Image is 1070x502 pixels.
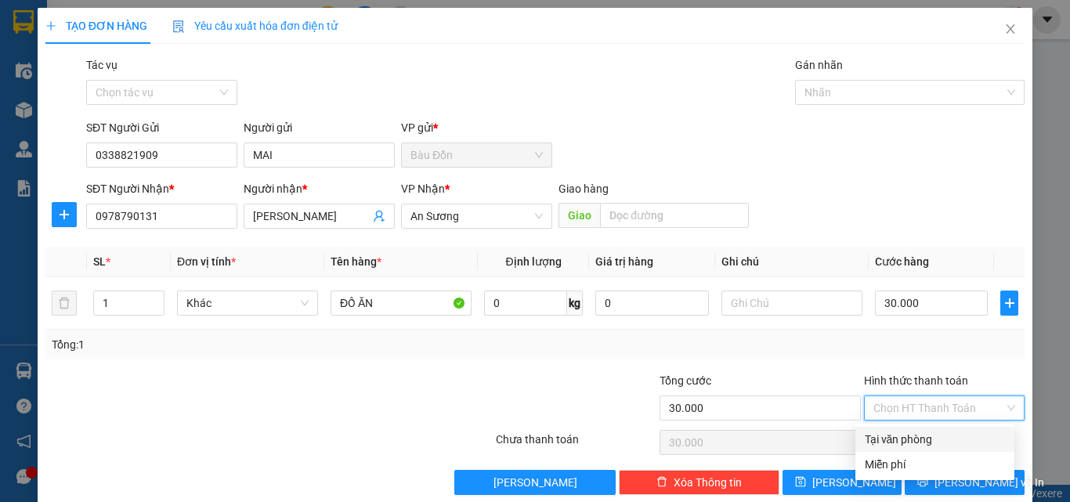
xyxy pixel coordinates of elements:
[660,374,711,387] span: Tổng cước
[186,291,309,315] span: Khác
[558,182,609,195] span: Giao hàng
[795,476,806,489] span: save
[795,59,843,71] label: Gán nhãn
[674,474,742,491] span: Xóa Thông tin
[656,476,667,489] span: delete
[1000,291,1018,316] button: plus
[52,291,77,316] button: delete
[567,291,583,316] span: kg
[917,476,928,489] span: printer
[244,119,395,136] div: Người gửi
[812,474,896,491] span: [PERSON_NAME]
[1001,297,1018,309] span: plus
[715,247,869,277] th: Ghi chú
[600,203,749,228] input: Dọc đường
[331,291,472,316] input: VD: Bàn, Ghế
[989,8,1032,52] button: Close
[45,20,56,31] span: plus
[595,255,653,268] span: Giá trị hàng
[558,203,600,228] span: Giao
[93,255,106,268] span: SL
[783,470,902,495] button: save[PERSON_NAME]
[52,202,77,227] button: plus
[86,59,117,71] label: Tác vụ
[875,255,929,268] span: Cước hàng
[1004,23,1017,35] span: close
[244,180,395,197] div: Người nhận
[86,180,237,197] div: SĐT Người Nhận
[331,255,381,268] span: Tên hàng
[410,204,543,228] span: An Sương
[52,336,414,353] div: Tổng: 1
[177,255,236,268] span: Đơn vị tính
[595,291,708,316] input: 0
[934,474,1044,491] span: [PERSON_NAME] và In
[373,210,385,222] span: user-add
[401,182,445,195] span: VP Nhận
[172,20,338,32] span: Yêu cầu xuất hóa đơn điện tử
[172,20,185,33] img: icon
[505,255,561,268] span: Định lượng
[86,119,237,136] div: SĐT Người Gửi
[45,20,147,32] span: TẠO ĐƠN HÀNG
[864,374,968,387] label: Hình thức thanh toán
[905,470,1025,495] button: printer[PERSON_NAME] và In
[410,143,543,167] span: Bàu Đồn
[865,431,1005,448] div: Tại văn phòng
[494,431,658,458] div: Chưa thanh toán
[454,470,615,495] button: [PERSON_NAME]
[493,474,577,491] span: [PERSON_NAME]
[52,208,76,221] span: plus
[401,119,552,136] div: VP gửi
[721,291,862,316] input: Ghi Chú
[865,456,1005,473] div: Miễn phí
[619,470,779,495] button: deleteXóa Thông tin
